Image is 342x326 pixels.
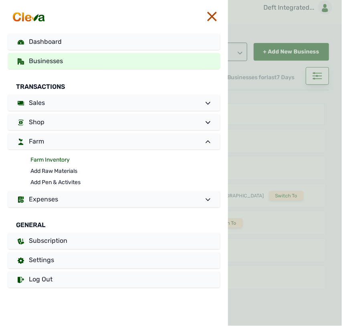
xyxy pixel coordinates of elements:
[8,191,220,207] a: Expenses
[29,237,67,245] span: Subscription
[8,114,220,130] a: Shop
[29,99,45,107] span: Sales
[29,38,62,45] span: Dashboard
[8,252,220,269] a: Settings
[8,211,220,233] div: General
[8,34,220,50] a: Dashboard
[30,166,220,177] a: Add Raw Materials
[8,53,220,69] a: Businesses
[8,95,220,111] a: Sales
[30,177,220,188] a: Add Pen & Activites
[8,133,220,150] a: Farm
[29,118,45,126] span: Shop
[29,57,63,65] span: Businesses
[29,137,44,145] span: Farm
[8,233,220,249] a: Subscription
[29,195,58,203] span: Expenses
[8,72,220,95] div: Transactions
[30,154,220,166] a: Farm Inventory
[29,276,53,283] span: Log Out
[29,256,54,264] span: Settings
[11,11,47,23] img: cleva_logo.png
